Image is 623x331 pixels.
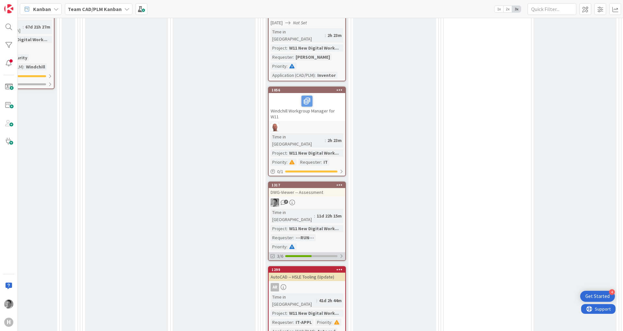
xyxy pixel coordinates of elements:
span: [DATE] [271,19,283,26]
a: 1317DWG-Viewer -- AssessmentAVTime in [GEOGRAPHIC_DATA]:11d 22h 15mProject:W11 New Digital Work..... [268,182,346,261]
div: Open Get Started checklist, remaining modules: 4 [580,291,615,302]
span: : [23,63,24,70]
span: : [287,243,287,250]
span: : [293,234,294,241]
i: Not Set [293,20,307,26]
span: : [315,72,316,79]
div: Time in [GEOGRAPHIC_DATA] [271,293,316,308]
span: : [293,319,294,326]
div: RK [269,123,345,131]
span: : [287,44,287,52]
div: Project [271,149,287,157]
span: : [287,63,287,70]
div: Windchill [24,63,47,70]
div: W11 New Digital Work... [287,44,340,52]
div: Priority [271,63,287,70]
span: : [325,32,326,39]
span: Support [14,1,30,9]
div: Priority [271,159,287,166]
b: Team CAD/PLM Kanban [68,6,122,12]
div: Project [271,225,287,232]
img: AV [271,198,279,207]
img: AV [4,300,13,309]
div: ---RUN--- [294,234,316,241]
div: 0/1 [269,168,345,176]
span: 3/6 [277,253,283,260]
span: : [293,53,294,61]
img: Visit kanbanzone.com [4,4,13,13]
span: 0 / 1 [277,168,283,175]
span: Kanban [33,5,51,13]
div: 1299 [272,267,345,272]
span: : [287,159,287,166]
div: Priority [315,319,331,326]
span: : [287,310,287,317]
div: 67d 21h 27m [24,23,52,30]
span: 2x [503,6,512,12]
div: Requester [271,234,293,241]
div: Project [271,310,287,317]
div: Inventor [316,72,337,79]
div: Project [271,44,287,52]
span: : [331,319,332,326]
div: AR [269,283,345,291]
div: Requester [271,53,293,61]
div: 2h 23m [326,137,343,144]
div: 1317DWG-Viewer -- Assessment [269,182,345,196]
img: RK [271,123,279,131]
div: IT-APPL [294,319,313,326]
div: AutoCAD -- HSLE Tooling (Update) [269,273,345,281]
div: W11 New Digital Work... [287,310,340,317]
div: Windchill Workgroup Manager for W11 [269,93,345,121]
input: Quick Filter... [528,3,576,15]
div: DWG-Viewer -- Assessment [269,188,345,196]
div: Requester [299,159,321,166]
span: : [23,23,24,30]
div: AR [271,283,279,291]
div: Time in [GEOGRAPHIC_DATA] [271,28,325,42]
div: 1056 [272,88,345,92]
div: 1299 [269,267,345,273]
div: W11 New Digital Work... [287,225,340,232]
div: Priority [271,243,287,250]
span: 3x [512,6,521,12]
div: Time in [GEOGRAPHIC_DATA] [271,133,325,148]
span: : [316,297,317,304]
div: Time in [GEOGRAPHIC_DATA] [271,209,314,223]
div: IT [322,159,329,166]
div: 1299AutoCAD -- HSLE Tooling (Update) [269,267,345,281]
div: Get Started [585,293,610,300]
span: : [314,212,315,219]
a: 1056Windchill Workgroup Manager for W11RKTime in [GEOGRAPHIC_DATA]:2h 23mProject:W11 New Digital ... [268,87,346,176]
div: 41d 2h 44m [317,297,343,304]
div: 11d 22h 15m [315,212,343,219]
span: : [287,225,287,232]
div: 2h 23m [326,32,343,39]
span: 7 [284,200,288,204]
div: Requester [271,319,293,326]
div: 1056Windchill Workgroup Manager for W11 [269,87,345,121]
span: 1x [495,6,503,12]
span: : [287,149,287,157]
div: [PERSON_NAME] [294,53,332,61]
div: H [4,318,13,327]
div: Application (CAD/PLM) [271,72,315,79]
span: : [325,137,326,144]
div: 1317 [269,182,345,188]
div: 1056 [269,87,345,93]
div: 1317 [272,183,345,187]
div: W11 New Digital Work... [287,149,340,157]
span: : [321,159,322,166]
div: 4 [609,289,615,295]
div: AV [269,198,345,207]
